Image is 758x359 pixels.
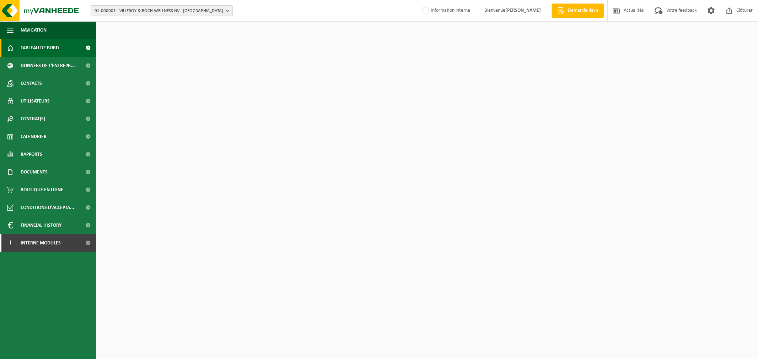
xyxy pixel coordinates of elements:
span: Interne modules [21,234,61,252]
span: Financial History [21,216,61,234]
span: Demande devis [566,7,600,14]
span: Rapports [21,145,42,163]
span: Conditions d'accepta... [21,199,74,216]
strong: [PERSON_NAME] [505,8,541,13]
label: Information interne [421,5,470,16]
span: Documents [21,163,48,181]
span: Contacts [21,74,42,92]
span: 01-000001 - VILLEROY & BOCH WELLNESS NV - [GEOGRAPHIC_DATA] [95,6,223,16]
span: Calendrier [21,128,47,145]
span: I [7,234,14,252]
span: Boutique en ligne [21,181,63,199]
span: Contrat(s) [21,110,45,128]
span: Données de l'entrepr... [21,57,75,74]
button: 01-000001 - VILLEROY & BOCH WELLNESS NV - [GEOGRAPHIC_DATA] [91,5,233,16]
span: Navigation [21,21,47,39]
span: Utilisateurs [21,92,50,110]
a: Demande devis [552,4,604,18]
span: Tableau de bord [21,39,59,57]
